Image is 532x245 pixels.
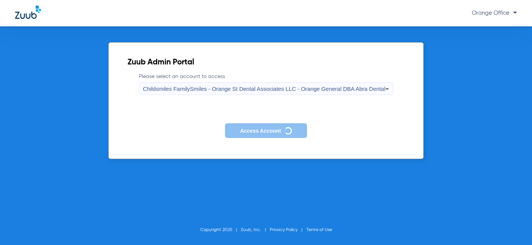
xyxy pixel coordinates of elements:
[15,6,41,19] img: Zuub Logo
[143,86,385,92] span: Childsmiles FamilySmiles - Orange St Dental Associates LLC - Orange General DBA Abra Dental
[472,10,517,16] span: Orange Office
[139,73,393,95] label: Please select an account to access
[240,128,281,134] span: Access Account
[306,228,332,232] a: Terms of Use
[270,228,298,232] a: Privacy Policy
[128,59,404,66] h2: Zuub Admin Portal
[241,226,270,234] li: Zuub, Inc.
[494,209,532,245] iframe: Chat Widget
[200,226,241,234] li: Copyright 2025
[225,123,307,138] button: Access Account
